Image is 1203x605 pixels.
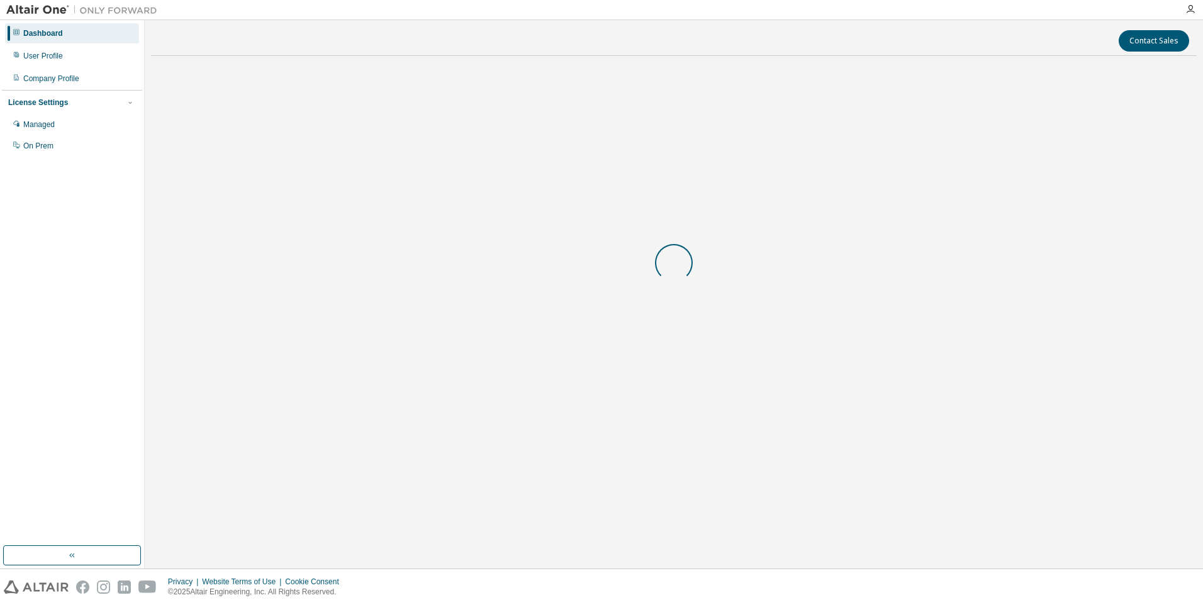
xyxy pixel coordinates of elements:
div: Company Profile [23,74,79,84]
img: altair_logo.svg [4,580,69,594]
div: Managed [23,119,55,130]
div: Privacy [168,577,202,587]
img: youtube.svg [138,580,157,594]
img: instagram.svg [97,580,110,594]
img: facebook.svg [76,580,89,594]
img: linkedin.svg [118,580,131,594]
p: © 2025 Altair Engineering, Inc. All Rights Reserved. [168,587,347,597]
div: User Profile [23,51,63,61]
div: Dashboard [23,28,63,38]
div: Website Terms of Use [202,577,285,587]
div: Cookie Consent [285,577,346,587]
div: On Prem [23,141,53,151]
button: Contact Sales [1119,30,1189,52]
div: License Settings [8,97,68,108]
img: Altair One [6,4,164,16]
